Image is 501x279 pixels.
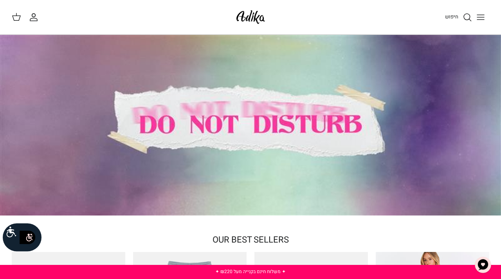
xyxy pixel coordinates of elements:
[471,253,495,277] button: צ'אט
[445,13,458,20] span: חיפוש
[213,234,289,246] a: OUR BEST SELLERS
[472,9,489,26] button: Toggle menu
[234,8,267,26] img: Adika IL
[445,13,472,22] a: חיפוש
[215,268,286,275] a: ✦ משלוח חינם בקנייה מעל ₪220 ✦
[29,13,41,22] a: החשבון שלי
[17,226,38,248] img: accessibility_icon02.svg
